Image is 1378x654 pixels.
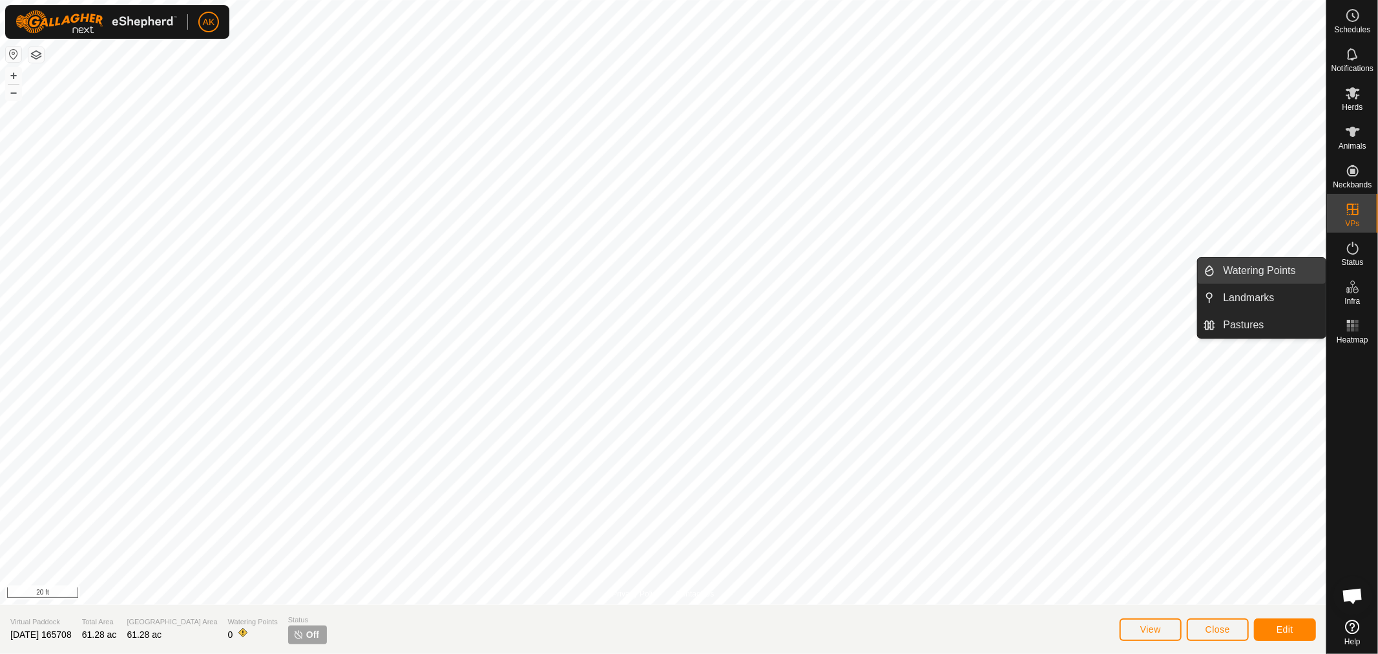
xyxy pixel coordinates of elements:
span: Neckbands [1333,181,1372,189]
span: Infra [1344,297,1360,305]
button: Reset Map [6,47,21,62]
span: Heatmap [1337,336,1368,344]
button: View [1120,618,1182,641]
a: Privacy Policy [612,588,660,600]
li: Landmarks [1198,285,1326,311]
span: Animals [1339,142,1366,150]
a: Help [1327,615,1378,651]
a: Watering Points [1216,258,1326,284]
span: VPs [1345,220,1359,227]
span: Edit [1277,624,1293,635]
span: Status [1341,258,1363,266]
a: Contact Us [676,588,714,600]
a: Landmarks [1216,285,1326,311]
button: Edit [1254,618,1316,641]
span: Schedules [1334,26,1370,34]
span: Pastures [1224,317,1264,333]
button: + [6,68,21,83]
span: Landmarks [1224,290,1275,306]
span: View [1140,624,1161,635]
div: Open chat [1333,576,1372,615]
span: Off [306,628,319,642]
span: Help [1344,638,1361,646]
button: – [6,85,21,100]
span: [DATE] 165708 [10,629,72,640]
img: turn-off [293,629,304,640]
span: Notifications [1331,65,1373,72]
span: Herds [1342,103,1362,111]
span: 61.28 ac [127,629,162,640]
a: Pastures [1216,312,1326,338]
button: Close [1187,618,1249,641]
span: Virtual Paddock [10,617,72,628]
span: Watering Points [228,617,278,628]
span: Total Area [82,617,117,628]
li: Pastures [1198,312,1326,338]
button: Map Layers [28,47,44,63]
span: 61.28 ac [82,629,117,640]
img: Gallagher Logo [16,10,177,34]
li: Watering Points [1198,258,1326,284]
span: Close [1206,624,1230,635]
span: AK [203,16,215,29]
span: [GEOGRAPHIC_DATA] Area [127,617,217,628]
span: Watering Points [1224,263,1296,279]
span: Status [288,615,327,626]
span: 0 [228,629,233,640]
